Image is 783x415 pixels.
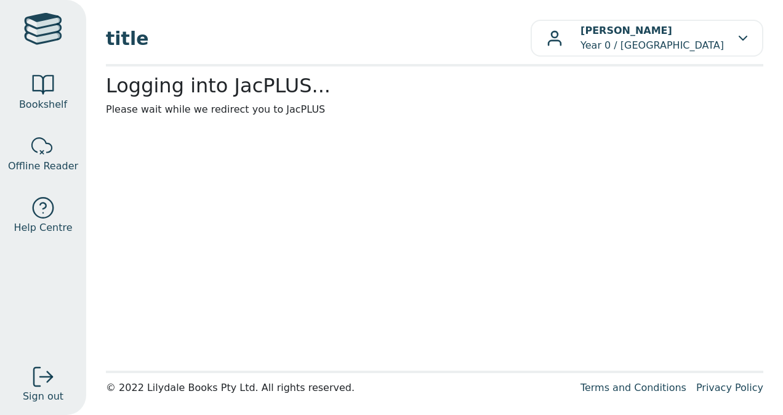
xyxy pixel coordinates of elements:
span: title [106,25,531,52]
button: [PERSON_NAME]Year 0 / [GEOGRAPHIC_DATA] [531,20,763,57]
a: Terms and Conditions [580,382,686,393]
div: © 2022 Lilydale Books Pty Ltd. All rights reserved. [106,381,571,395]
a: Privacy Policy [696,382,763,393]
h2: Logging into JacPLUS... [106,74,763,97]
span: Help Centre [14,220,72,235]
span: Bookshelf [19,97,67,112]
span: Offline Reader [8,159,78,174]
p: Please wait while we redirect you to JacPLUS [106,102,763,117]
b: [PERSON_NAME] [580,25,672,36]
p: Year 0 / [GEOGRAPHIC_DATA] [580,23,724,53]
span: Sign out [23,389,63,404]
